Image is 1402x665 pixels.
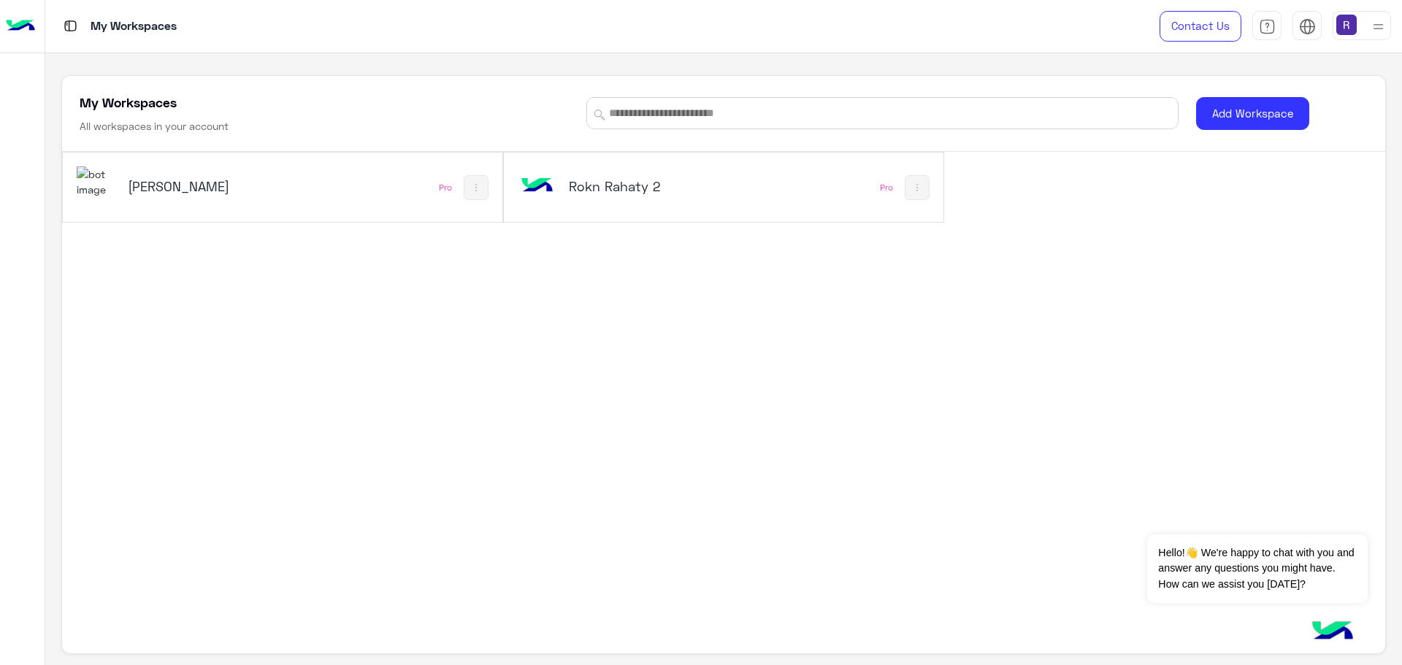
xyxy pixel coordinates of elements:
h5: Rokn Rahaty 2 [569,177,717,195]
h6: All workspaces in your account [80,119,229,134]
div: Pro [439,182,452,193]
img: bot image [518,166,557,206]
img: hulul-logo.png [1307,607,1358,658]
button: Add Workspace [1196,97,1309,130]
span: Hello!👋 We're happy to chat with you and answer any questions you might have. How can we assist y... [1147,534,1367,603]
p: My Workspaces [91,17,177,36]
img: tab [1259,18,1276,35]
img: Logo [6,11,35,42]
img: profile [1369,18,1387,36]
div: Pro [880,182,893,193]
img: tab [1299,18,1316,35]
a: tab [1252,11,1282,42]
img: 322853014244696 [77,166,116,198]
h5: Rokn Rahaty [128,177,276,195]
a: Contact Us [1160,11,1241,42]
img: tab [61,17,80,35]
h5: My Workspaces [80,93,177,111]
img: userImage [1336,15,1357,35]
